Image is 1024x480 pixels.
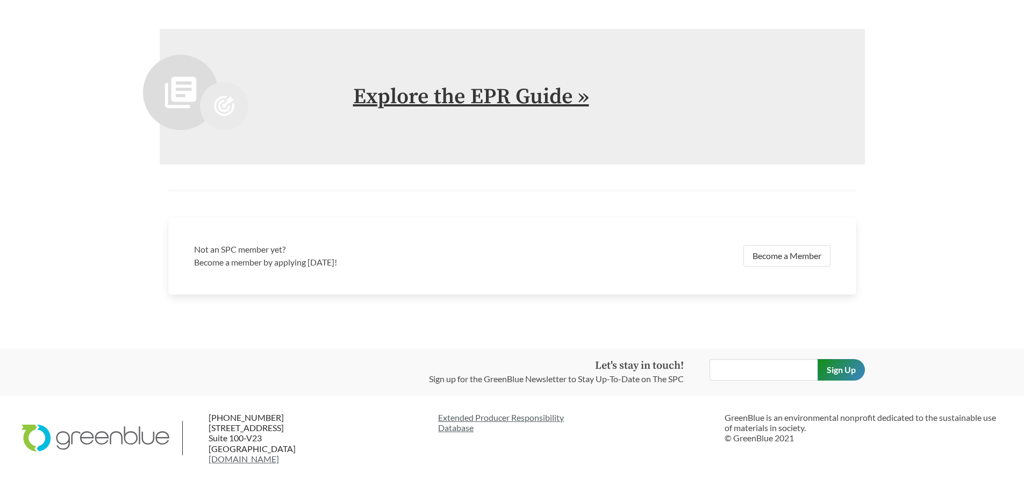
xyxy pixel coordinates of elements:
[194,243,506,256] h3: Not an SPC member yet?
[438,412,716,433] a: Extended Producer ResponsibilityDatabase
[818,359,865,381] input: Sign Up
[209,454,279,464] a: [DOMAIN_NAME]
[595,359,684,372] strong: Let's stay in touch!
[429,372,684,385] p: Sign up for the GreenBlue Newsletter to Stay Up-To-Date on The SPC
[209,412,339,464] p: [PHONE_NUMBER] [STREET_ADDRESS] Suite 100-V23 [GEOGRAPHIC_DATA]
[725,412,1002,443] p: GreenBlue is an environmental nonprofit dedicated to the sustainable use of materials in society....
[353,83,589,110] a: Explore the EPR Guide »
[743,245,830,267] a: Become a Member
[194,256,506,269] p: Become a member by applying [DATE]!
